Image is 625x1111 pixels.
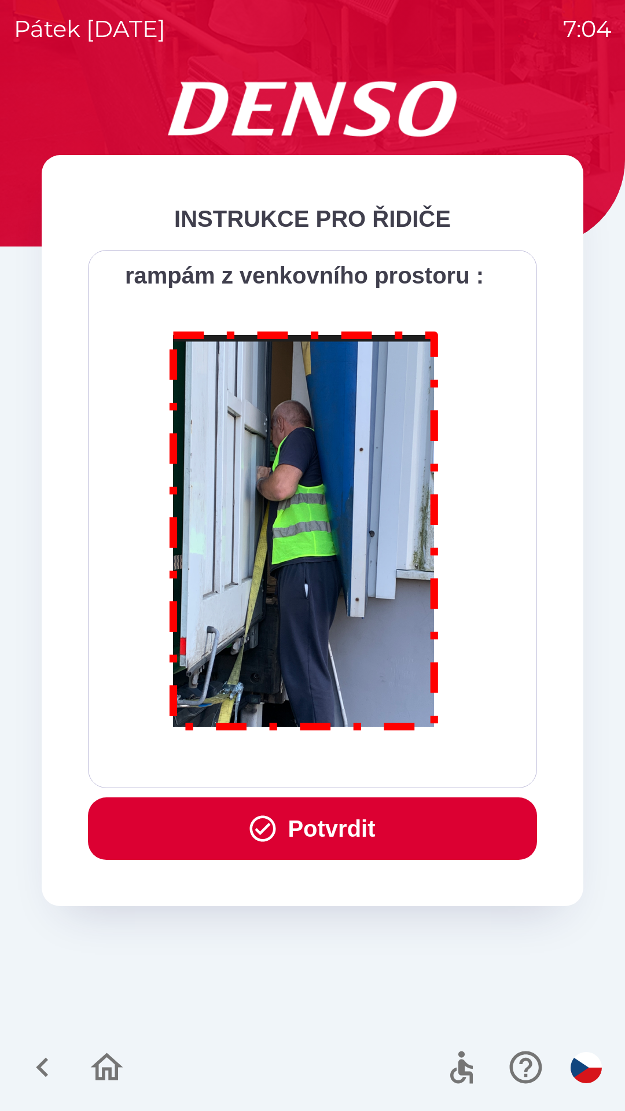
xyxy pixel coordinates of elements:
[571,1052,602,1083] img: cs flag
[156,316,453,741] img: M8MNayrTL6gAAAABJRU5ErkJggg==
[14,12,166,46] p: pátek [DATE]
[563,12,611,46] p: 7:04
[88,201,537,236] div: INSTRUKCE PRO ŘIDIČE
[42,81,583,137] img: Logo
[88,797,537,860] button: Potvrdit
